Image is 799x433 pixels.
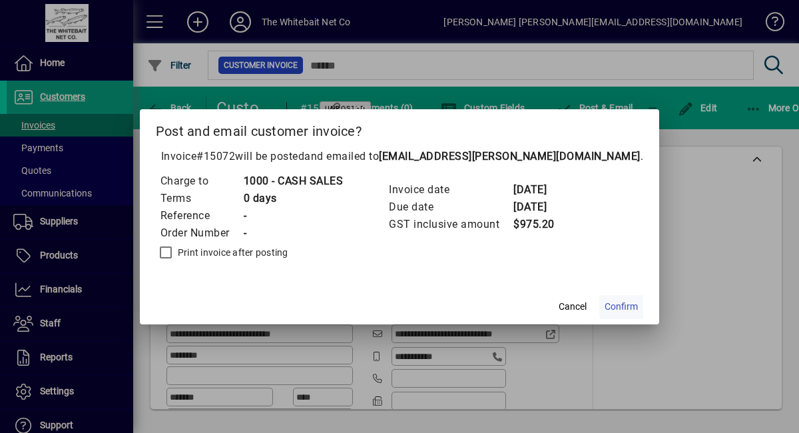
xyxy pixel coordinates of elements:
[559,300,587,314] span: Cancel
[160,224,243,242] td: Order Number
[513,199,566,216] td: [DATE]
[388,199,513,216] td: Due date
[243,190,344,207] td: 0 days
[388,216,513,233] td: GST inclusive amount
[379,150,641,163] b: [EMAIL_ADDRESS][PERSON_NAME][DOMAIN_NAME]
[196,150,235,163] span: #15072
[513,216,566,233] td: $975.20
[513,181,566,199] td: [DATE]
[599,295,643,319] button: Confirm
[388,181,513,199] td: Invoice date
[140,109,660,148] h2: Post and email customer invoice?
[304,150,641,163] span: and emailed to
[156,149,644,165] p: Invoice will be posted .
[605,300,638,314] span: Confirm
[160,190,243,207] td: Terms
[160,207,243,224] td: Reference
[243,207,344,224] td: -
[551,295,594,319] button: Cancel
[243,224,344,242] td: -
[160,173,243,190] td: Charge to
[175,246,288,259] label: Print invoice after posting
[243,173,344,190] td: 1000 - CASH SALES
